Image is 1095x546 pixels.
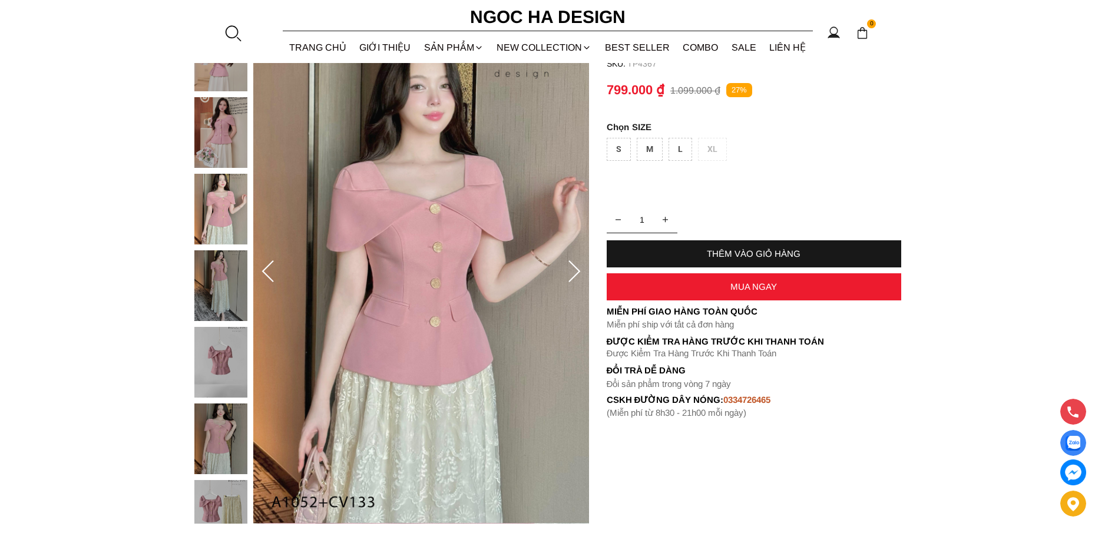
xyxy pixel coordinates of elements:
a: messenger [1060,459,1086,485]
div: MUA NGAY [607,282,901,292]
p: SIZE [607,122,901,132]
font: Miễn phí ship với tất cả đơn hàng [607,319,734,329]
div: THÊM VÀO GIỎ HÀNG [607,249,901,259]
a: BEST SELLER [598,32,677,63]
font: Miễn phí giao hàng toàn quốc [607,306,757,316]
p: TP4367 [627,59,901,68]
p: Được Kiểm Tra Hàng Trước Khi Thanh Toán [607,348,901,359]
img: Diana Top_ Áo Vest Choàng Vai Đính Cúc Màu Hồng A1052_2 [253,21,589,524]
a: Combo [676,32,725,63]
input: Quantity input [607,208,677,231]
img: Diana Top_ Áo Vest Choàng Vai Đính Cúc Màu Hồng A1052_mini_1 [194,97,247,168]
p: Được Kiểm Tra Hàng Trước Khi Thanh Toán [607,336,901,347]
a: SALE [725,32,763,63]
a: Display image [1060,430,1086,456]
img: Display image [1066,436,1080,451]
h6: Đổi trả dễ dàng [607,365,901,375]
div: M [637,138,663,161]
font: 0334726465 [723,395,770,405]
a: GIỚI THIỆU [353,32,418,63]
img: Diana Top_ Áo Vest Choàng Vai Đính Cúc Màu Hồng A1052_mini_4 [194,327,247,398]
font: (Miễn phí từ 8h30 - 21h00 mỗi ngày) [607,408,746,418]
img: Diana Top_ Áo Vest Choàng Vai Đính Cúc Màu Hồng A1052_mini_3 [194,250,247,321]
a: Ngoc Ha Design [459,3,636,31]
font: cskh đường dây nóng: [607,395,724,405]
h6: SKU: [607,59,627,68]
a: TRANG CHỦ [283,32,353,63]
div: L [669,138,692,161]
div: SẢN PHẨM [418,32,491,63]
p: 27% [726,83,752,98]
p: 799.000 ₫ [607,82,664,98]
div: S [607,138,631,161]
a: NEW COLLECTION [490,32,598,63]
font: Đổi sản phẩm trong vòng 7 ngày [607,379,732,389]
img: Diana Top_ Áo Vest Choàng Vai Đính Cúc Màu Hồng A1052_mini_2 [194,174,247,244]
a: LIÊN HỆ [763,32,813,63]
span: 0 [867,19,876,29]
p: 1.099.000 ₫ [670,85,720,96]
img: img-CART-ICON-ksit0nf1 [856,27,869,39]
img: Diana Top_ Áo Vest Choàng Vai Đính Cúc Màu Hồng A1052_mini_5 [194,403,247,474]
